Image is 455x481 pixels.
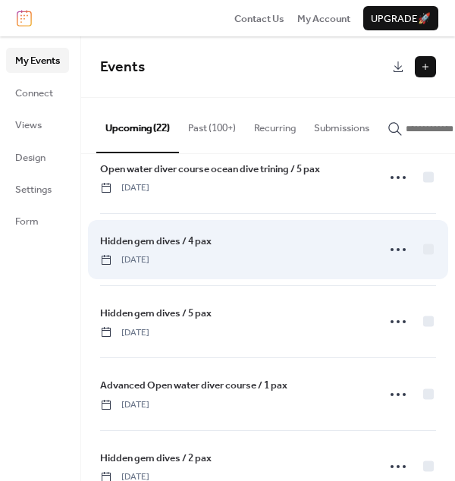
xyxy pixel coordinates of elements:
[96,98,179,152] button: Upcoming (22)
[245,98,305,151] button: Recurring
[15,118,42,133] span: Views
[100,53,145,81] span: Events
[100,377,287,394] a: Advanced Open water diver course / 1 pax
[100,450,212,467] a: Hidden gem dives / 2 pax
[6,145,69,169] a: Design
[6,80,69,105] a: Connect
[371,11,431,27] span: Upgrade 🚀
[6,177,69,201] a: Settings
[100,181,149,195] span: [DATE]
[15,86,53,101] span: Connect
[100,326,149,340] span: [DATE]
[100,306,212,321] span: Hidden gem dives / 5 pax
[305,98,378,151] button: Submissions
[234,11,284,26] a: Contact Us
[6,209,69,233] a: Form
[100,451,212,466] span: Hidden gem dives / 2 pax
[15,53,60,68] span: My Events
[100,234,212,249] span: Hidden gem dives / 4 pax
[100,233,212,250] a: Hidden gem dives / 4 pax
[297,11,350,26] a: My Account
[100,253,149,267] span: [DATE]
[179,98,245,151] button: Past (100+)
[363,6,438,30] button: Upgrade🚀
[100,162,320,177] span: Open water diver course ocean dive trining / 5 pax
[15,150,45,165] span: Design
[234,11,284,27] span: Contact Us
[6,112,69,137] a: Views
[100,161,320,178] a: Open water diver course ocean dive trining / 5 pax
[100,305,212,322] a: Hidden gem dives / 5 pax
[100,378,287,393] span: Advanced Open water diver course / 1 pax
[17,10,32,27] img: logo
[15,214,39,229] span: Form
[6,48,69,72] a: My Events
[100,398,149,412] span: [DATE]
[15,182,52,197] span: Settings
[297,11,350,27] span: My Account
